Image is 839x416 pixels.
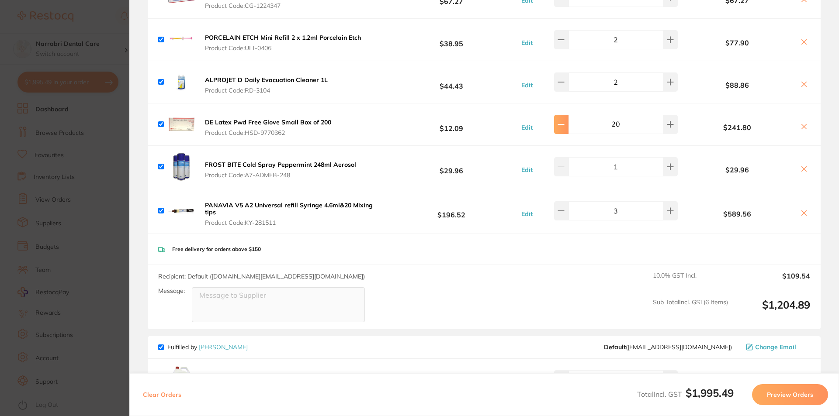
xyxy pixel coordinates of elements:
[205,76,328,84] b: ALPROJET D Daily Evacuation Cleaner 1L
[680,81,794,89] b: $88.86
[205,2,348,9] span: Product Code: CG-1224347
[167,68,195,96] img: Mm1sMHZxbA
[686,386,734,399] b: $1,995.49
[205,201,373,216] b: PANAVIA V5 A2 Universal refill Syringe 4.6ml&20 Mixing tips
[205,161,356,168] b: FROST BITE Cold Spray Peppermint 248ml Aerosol
[680,166,794,174] b: $29.96
[167,153,195,181] img: ZG55MnU4dA
[167,110,195,138] img: dmY1aDdrdQ
[653,299,728,323] span: Sub Total Incl. GST ( 6 Items)
[680,124,794,131] b: $241.80
[158,272,365,280] span: Recipient: Default ( [DOMAIN_NAME][EMAIL_ADDRESS][DOMAIN_NAME] )
[519,81,535,89] button: Edit
[205,129,331,136] span: Product Code: HSD-9770362
[199,343,248,351] a: [PERSON_NAME]
[735,299,810,323] output: $1,204.89
[519,210,535,218] button: Edit
[140,384,184,405] button: Clear Orders
[158,287,185,295] label: Message:
[386,31,517,48] b: $38.95
[519,124,535,131] button: Edit
[519,166,535,174] button: Edit
[202,118,334,137] button: DE Latex Pwd Free Glove Small Box of 200 Product Code:HSD-9770362
[755,344,796,351] span: Change Email
[205,118,331,126] b: DE Latex Pwd Free Glove Small Box of 200
[653,272,728,291] span: 10.0 % GST Incl.
[205,45,361,52] span: Product Code: ULT-0406
[205,34,361,41] b: PORCELAIN ETCH Mini Refill 2 x 1.2ml Porcelain Etch
[735,272,810,291] output: $109.54
[172,246,261,252] p: Free delivery for orders above $150
[167,26,195,54] img: emJjYXpjcA
[386,74,517,90] b: $44.43
[743,343,810,351] button: Change Email
[386,203,517,219] b: $196.52
[202,34,364,52] button: PORCELAIN ETCH Mini Refill 2 x 1.2ml Porcelain Etch Product Code:ULT-0406
[202,161,359,179] button: FROST BITE Cold Spray Peppermint 248ml Aerosol Product Code:A7-ADMFB-248
[680,210,794,218] b: $589.56
[205,172,356,179] span: Product Code: A7-ADMFB-248
[167,366,195,394] img: MWVpZGg0Mg
[519,39,535,47] button: Edit
[167,197,195,225] img: MmE3Z25ieA
[752,384,828,405] button: Preview Orders
[604,343,626,351] b: Default
[386,116,517,132] b: $12.09
[604,344,732,351] span: save@adamdental.com.au
[680,39,794,47] b: $77.90
[386,372,517,388] b: $107.95
[205,87,328,94] span: Product Code: RD-3104
[386,158,517,175] b: $29.96
[205,219,384,226] span: Product Code: KY-281511
[202,76,330,94] button: ALPROJET D Daily Evacuation Cleaner 1L Product Code:RD-3104
[202,201,386,227] button: PANAVIA V5 A2 Universal refill Syringe 4.6ml&20 Mixing tips Product Code:KY-281511
[167,344,248,351] p: Fulfilled by
[637,390,734,399] span: Total Incl. GST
